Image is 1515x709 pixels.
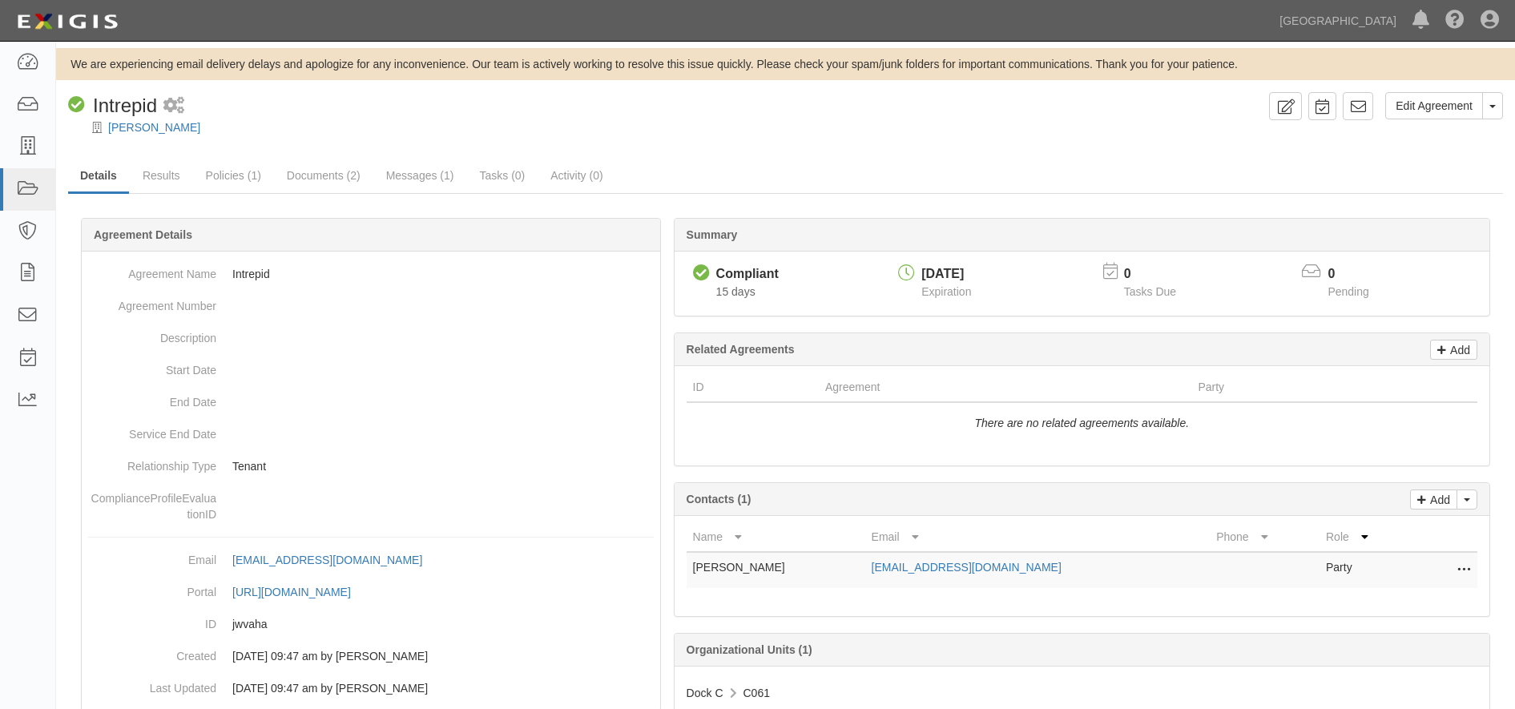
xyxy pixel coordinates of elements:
a: Results [131,159,192,191]
i: There are no related agreements available. [974,417,1189,429]
dt: ID [88,608,216,632]
dt: Email [88,544,216,568]
b: Summary [687,228,738,241]
dd: [DATE] 09:47 am by [PERSON_NAME] [88,672,654,704]
dd: [DATE] 09:47 am by [PERSON_NAME] [88,640,654,672]
a: [URL][DOMAIN_NAME] [232,586,369,598]
dt: Relationship Type [88,450,216,474]
dt: Agreement Name [88,258,216,282]
th: Role [1320,522,1413,552]
div: Intrepid [68,92,157,119]
a: [EMAIL_ADDRESS][DOMAIN_NAME] [872,561,1062,574]
dt: Service End Date [88,418,216,442]
dd: Tenant [88,450,654,482]
img: logo-5460c22ac91f19d4615b14bd174203de0afe785f0fc80cf4dbbc73dc1793850b.png [12,7,123,36]
i: Compliant [693,265,710,282]
th: Agreement [819,373,1192,402]
a: [GEOGRAPHIC_DATA] [1271,5,1404,37]
p: 0 [1124,265,1196,284]
a: Add [1430,340,1477,360]
a: Add [1410,489,1457,510]
a: Documents (2) [275,159,373,191]
dt: Description [88,322,216,346]
div: Compliant [716,265,779,284]
div: [EMAIL_ADDRESS][DOMAIN_NAME] [232,552,422,568]
span: Expiration [921,285,971,298]
span: Pending [1328,285,1368,298]
p: Add [1446,340,1470,359]
b: Organizational Units (1) [687,643,812,656]
dt: Created [88,640,216,664]
td: Party [1320,552,1413,588]
a: Details [68,159,129,194]
th: Party [1191,373,1406,402]
span: Since 08/04/2025 [716,285,755,298]
span: Intrepid [93,95,157,116]
dt: Portal [88,576,216,600]
i: 1 scheduled workflow [163,98,184,115]
b: Agreement Details [94,228,192,241]
span: Dock C [687,687,723,699]
b: Contacts (1) [687,493,751,506]
a: Tasks (0) [467,159,537,191]
a: Edit Agreement [1385,92,1483,119]
a: [EMAIL_ADDRESS][DOMAIN_NAME] [232,554,440,566]
dd: jwvaha [88,608,654,640]
dd: Intrepid [88,258,654,290]
th: Email [865,522,1211,552]
td: [PERSON_NAME] [687,552,865,588]
div: [DATE] [921,265,971,284]
span: Tasks Due [1124,285,1176,298]
a: Activity (0) [538,159,614,191]
th: ID [687,373,819,402]
dt: ComplianceProfileEvaluationID [88,482,216,522]
div: We are experiencing email delivery delays and apologize for any inconvenience. Our team is active... [56,56,1515,72]
th: Phone [1210,522,1320,552]
span: C061 [743,687,770,699]
a: Policies (1) [194,159,273,191]
p: 0 [1328,265,1388,284]
b: Related Agreements [687,343,795,356]
dt: End Date [88,386,216,410]
p: Add [1426,490,1450,509]
th: Name [687,522,865,552]
i: Help Center - Complianz [1445,11,1465,30]
dt: Last Updated [88,672,216,696]
i: Compliant [68,97,85,114]
a: [PERSON_NAME] [108,121,200,134]
dt: Start Date [88,354,216,378]
a: Messages (1) [374,159,466,191]
dt: Agreement Number [88,290,216,314]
